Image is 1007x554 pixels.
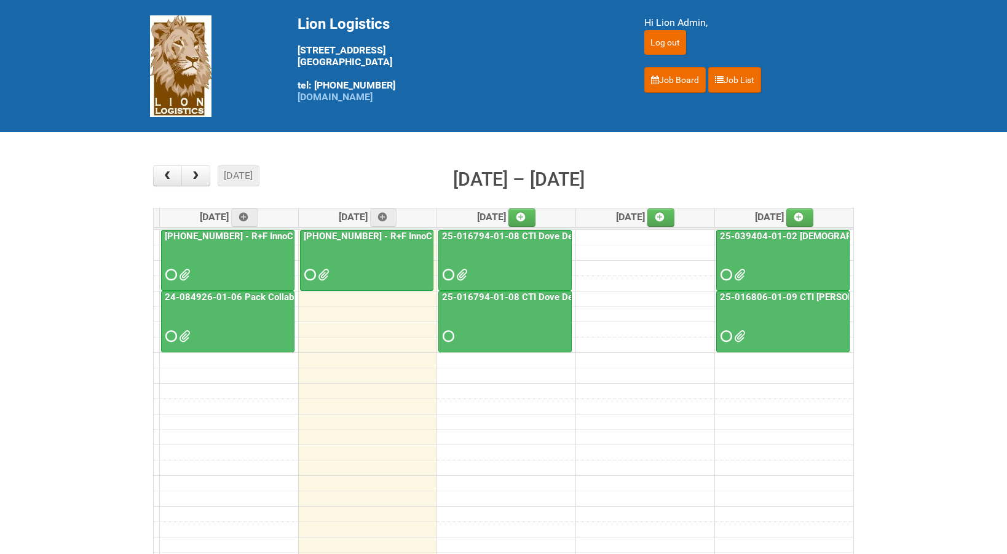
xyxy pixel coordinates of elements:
[304,271,313,279] span: Requested
[162,231,307,242] a: [PHONE_NUMBER] - R+F InnoCPT
[721,271,729,279] span: Requested
[165,271,174,279] span: Requested
[179,271,188,279] span: MDN 25-032854-01-08 Left overs.xlsx MOR 25-032854-01-08.xlsm 25_032854_01_LABELS_Lion.xlsx MDN 25...
[161,291,294,352] a: 24-084926-01-06 Pack Collab Wand Tint
[456,271,465,279] span: 25-016794-01-01_LABELS_Lion1.xlsx MOR 25-016794-01-08.xlsm 25-016794-01-01_LABELS_Lion.xlsx Dove ...
[165,332,174,341] span: Requested
[231,208,258,227] a: Add an event
[716,291,850,352] a: 25-016806-01-09 CTI [PERSON_NAME] Bar Superior HUT
[443,271,451,279] span: Requested
[508,208,535,227] a: Add an event
[644,15,857,30] div: Hi Lion Admin,
[716,230,850,291] a: 25-039404-01-02 [DEMOGRAPHIC_DATA] Wet Shave SQM
[150,60,211,71] a: Lion Logistics
[161,230,294,291] a: [PHONE_NUMBER] - R+F InnoCPT
[298,15,614,103] div: [STREET_ADDRESS] [GEOGRAPHIC_DATA] tel: [PHONE_NUMBER]
[438,230,572,291] a: 25-016794-01-08 CTI Dove Deep Moisture
[755,211,813,223] span: [DATE]
[339,211,397,223] span: [DATE]
[440,291,679,303] a: 25-016794-01-08 CTI Dove Deep Moisture - Photos slot
[708,67,761,93] a: Job List
[301,231,496,242] a: [PHONE_NUMBER] - R+F InnoCPT - photo slot
[734,332,743,341] span: LPF - 25-016806-01-09 CTI Dove CM Bar Superior HUT.xlsx Dove CM Usage Instructions.pdf MDN - 25-0...
[318,271,326,279] span: GROUP 001.jpg GROUP 001 (2).jpg
[644,30,686,55] input: Log out
[162,291,340,303] a: 24-084926-01-06 Pack Collab Wand Tint
[644,67,706,93] a: Job Board
[734,271,743,279] span: JNF 25-039404-01-02_REV.doc MDN 25-039404-01-02 MDN #2.xlsx MDN 25-039404-01-02.xlsx
[200,211,258,223] span: [DATE]
[647,208,674,227] a: Add an event
[453,165,585,194] h2: [DATE] – [DATE]
[616,211,674,223] span: [DATE]
[300,230,433,291] a: [PHONE_NUMBER] - R+F InnoCPT - photo slot
[218,165,259,186] button: [DATE]
[179,332,188,341] span: grp 1001 2..jpg group 1001 1..jpg MOR 24-084926-01-08.xlsm Labels 24-084926-01-06 Pack Collab Wan...
[443,332,451,341] span: Requested
[717,231,968,242] a: 25-039404-01-02 [DEMOGRAPHIC_DATA] Wet Shave SQM
[721,332,729,341] span: Requested
[717,291,963,303] a: 25-016806-01-09 CTI [PERSON_NAME] Bar Superior HUT
[150,15,211,117] img: Lion Logistics
[477,211,535,223] span: [DATE]
[786,208,813,227] a: Add an event
[298,15,390,33] span: Lion Logistics
[440,231,624,242] a: 25-016794-01-08 CTI Dove Deep Moisture
[370,208,397,227] a: Add an event
[298,91,373,103] a: [DOMAIN_NAME]
[438,291,572,352] a: 25-016794-01-08 CTI Dove Deep Moisture - Photos slot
